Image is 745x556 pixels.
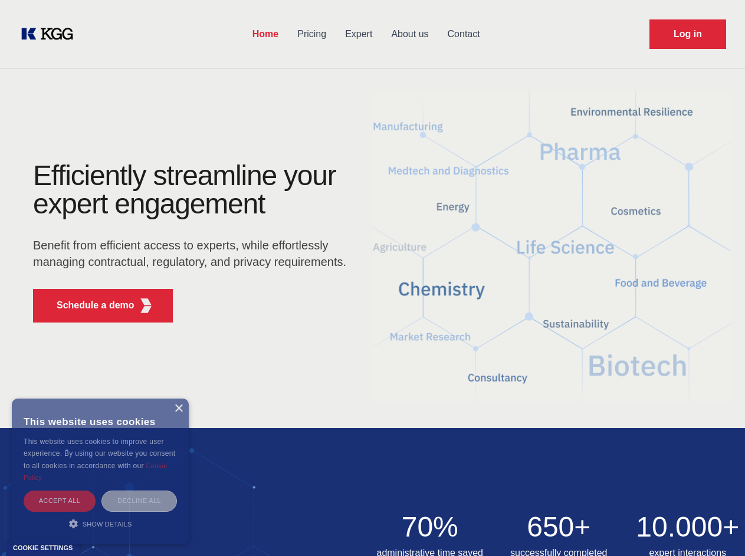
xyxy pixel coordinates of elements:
h2: 70% [373,513,488,541]
div: Decline all [101,491,177,511]
span: This website uses cookies to improve user experience. By using our website you consent to all coo... [24,437,175,470]
p: Benefit from efficient access to experts, while effortlessly managing contractual, regulatory, an... [33,237,354,270]
p: Schedule a demo [57,298,134,312]
a: Expert [336,19,382,50]
div: Accept all [24,491,96,511]
a: KOL Knowledge Platform: Talk to Key External Experts (KEE) [19,25,83,44]
a: Pricing [288,19,336,50]
img: KGG Fifth Element RED [373,77,731,416]
a: Contact [438,19,490,50]
a: Request Demo [649,19,726,49]
div: Close [174,404,183,413]
iframe: Chat Widget [686,499,745,556]
img: KGG Fifth Element RED [139,298,153,313]
h2: 650+ [501,513,616,541]
button: Schedule a demoKGG Fifth Element RED [33,289,173,323]
div: Show details [24,518,177,529]
a: Cookie Policy [24,462,168,481]
span: Show details [83,521,132,528]
div: This website uses cookies [24,407,177,436]
a: Home [243,19,288,50]
a: About us [382,19,438,50]
h1: Efficiently streamline your expert engagement [33,162,354,218]
div: Cookie settings [13,545,73,551]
